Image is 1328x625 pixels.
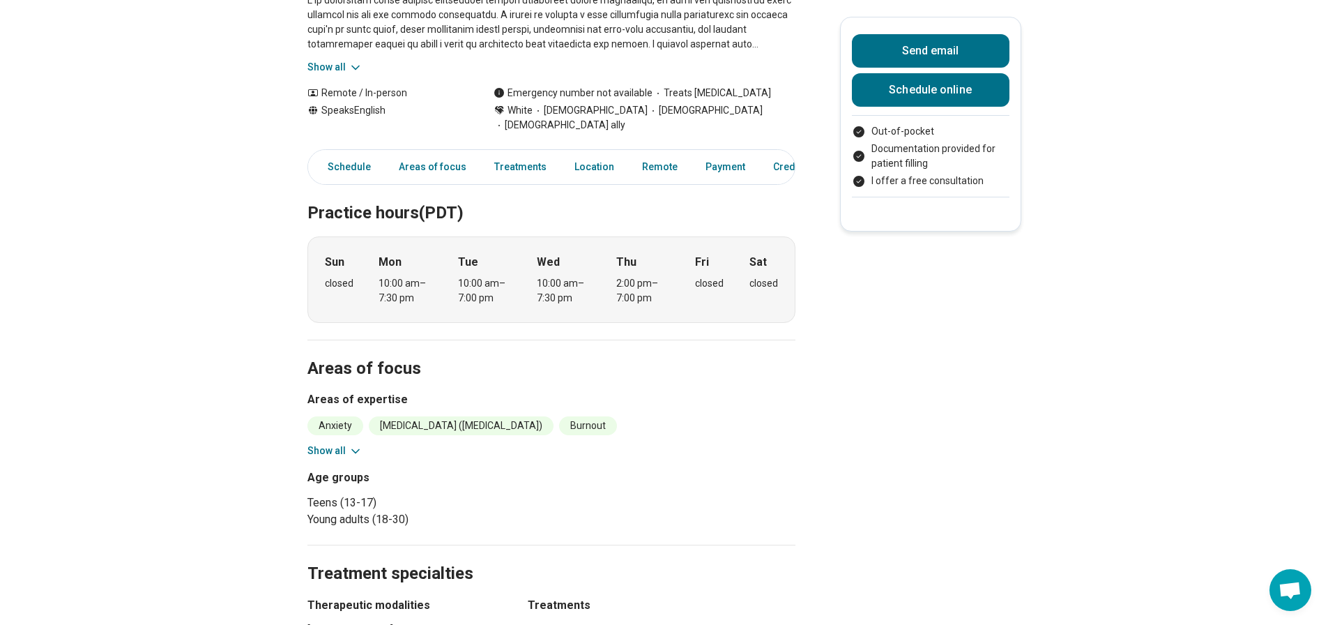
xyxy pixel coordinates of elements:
[533,103,648,118] span: [DEMOGRAPHIC_DATA]
[852,124,1009,188] ul: Payment options
[566,153,623,181] a: Location
[307,469,546,486] h3: Age groups
[458,276,512,306] div: 10:00 am – 7:00 pm
[307,444,362,458] button: Show all
[537,254,560,271] strong: Wed
[325,276,353,291] div: closed
[390,153,475,181] a: Areas of focus
[695,254,709,271] strong: Fri
[307,236,795,323] div: When does the program meet?
[697,153,754,181] a: Payment
[616,254,636,271] strong: Thu
[852,73,1009,107] a: Schedule online
[494,118,625,133] span: [DEMOGRAPHIC_DATA] ally
[616,276,670,306] div: 2:00 pm – 7:00 pm
[1269,569,1311,611] div: Open chat
[537,276,590,306] div: 10:00 am – 7:30 pm
[528,597,795,614] h3: Treatments
[307,597,503,614] h3: Therapeutic modalities
[307,86,466,100] div: Remote / In-person
[307,416,363,435] li: Anxiety
[486,153,555,181] a: Treatments
[852,174,1009,188] li: I offer a free consultation
[307,511,546,528] li: Young adults (18-30)
[765,153,843,181] a: Credentials
[852,124,1009,139] li: Out-of-pocket
[311,153,379,181] a: Schedule
[634,153,686,181] a: Remote
[652,86,771,100] span: Treats [MEDICAL_DATA]
[749,276,778,291] div: closed
[325,254,344,271] strong: Sun
[307,495,546,511] li: Teens (13-17)
[458,254,478,271] strong: Tue
[307,168,795,225] h2: Practice hours (PDT)
[559,416,617,435] li: Burnout
[695,276,724,291] div: closed
[307,529,795,586] h2: Treatment specialties
[379,254,402,271] strong: Mon
[307,103,466,133] div: Speaks English
[307,60,362,75] button: Show all
[507,103,533,118] span: White
[852,142,1009,171] li: Documentation provided for patient filling
[307,324,795,381] h2: Areas of focus
[494,86,652,100] div: Emergency number not available
[648,103,763,118] span: [DEMOGRAPHIC_DATA]
[852,34,1009,68] button: Send email
[369,416,554,435] li: [MEDICAL_DATA] ([MEDICAL_DATA])
[379,276,432,306] div: 10:00 am – 7:30 pm
[749,254,767,271] strong: Sat
[307,391,795,408] h3: Areas of expertise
